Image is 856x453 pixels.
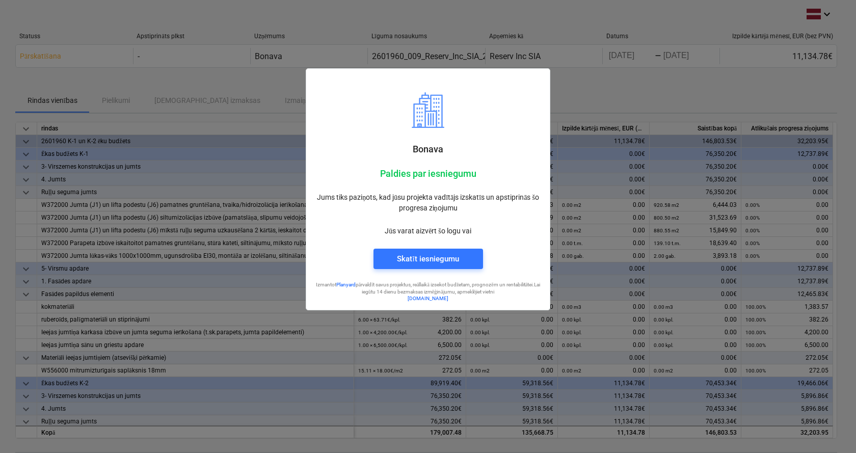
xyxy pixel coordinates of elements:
p: Izmantot pārvaldīt savus projektus, reāllaikā izsekot budžetam, prognozēm un rentabilitātei. Lai ... [314,281,542,295]
a: [DOMAIN_NAME] [408,296,448,301]
p: Bonava [314,143,542,155]
p: Jums tiks paziņots, kad jūsu projekta vadītājs izskatīs un apstiprinās šo progresa ziņojumu [314,192,542,214]
a: Planyard [336,282,356,287]
div: Skatīt iesniegumu [397,252,459,265]
button: Skatīt iesniegumu [373,249,483,269]
p: Jūs varat aizvērt šo logu vai [314,226,542,236]
p: Paldies par iesniegumu [314,168,542,180]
